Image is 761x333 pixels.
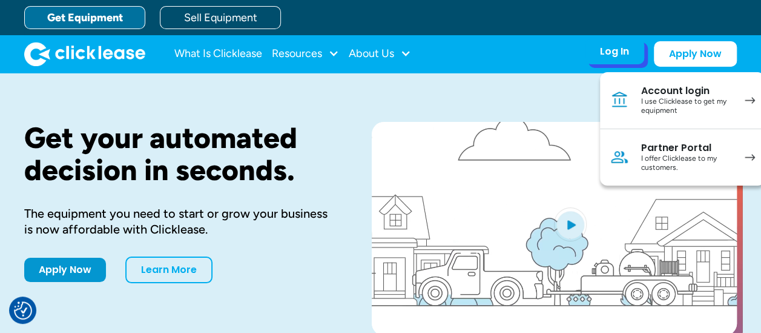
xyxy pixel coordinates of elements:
[610,90,629,110] img: Bank icon
[641,97,733,116] div: I use Clicklease to get my equipment
[554,207,587,241] img: Blue play button logo on a light blue circular background
[24,42,145,66] img: Clicklease logo
[125,257,212,283] a: Learn More
[24,42,145,66] a: home
[14,301,32,320] button: Consent Preferences
[24,122,333,186] h1: Get your automated decision in seconds.
[654,41,737,67] a: Apply Now
[174,42,262,66] a: What Is Clicklease
[610,147,629,167] img: Person icon
[641,154,733,173] div: I offer Clicklease to my customers.
[24,206,333,237] div: The equipment you need to start or grow your business is now affordable with Clicklease.
[745,97,755,104] img: arrow
[160,6,281,29] a: Sell Equipment
[600,45,629,58] div: Log In
[641,142,733,154] div: Partner Portal
[745,154,755,161] img: arrow
[24,258,106,282] a: Apply Now
[14,301,32,320] img: Revisit consent button
[272,42,339,66] div: Resources
[349,42,411,66] div: About Us
[641,85,733,97] div: Account login
[24,6,145,29] a: Get Equipment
